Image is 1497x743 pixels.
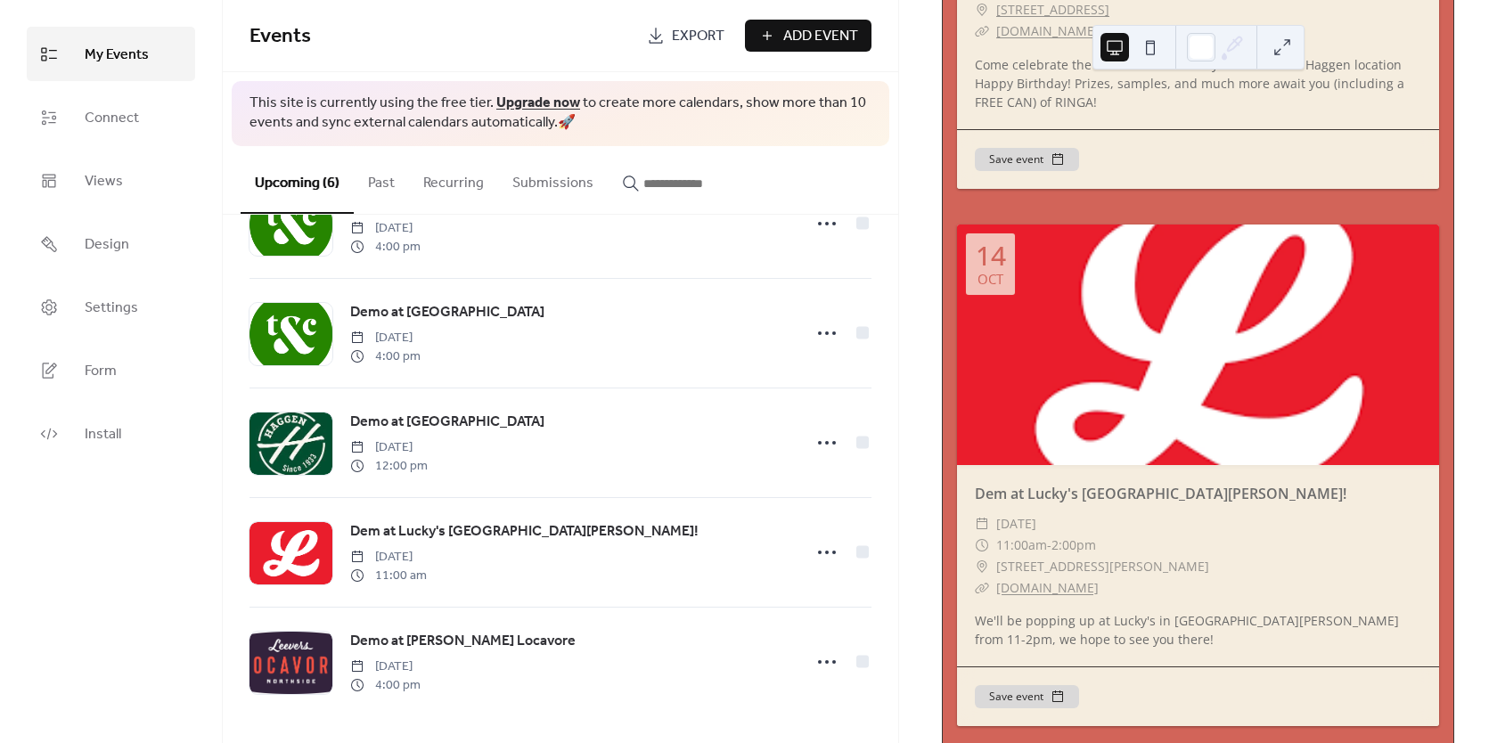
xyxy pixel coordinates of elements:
[350,302,544,323] span: Demo at [GEOGRAPHIC_DATA]
[350,329,421,347] span: [DATE]
[250,17,311,56] span: Events
[350,411,544,434] a: Demo at [GEOGRAPHIC_DATA]
[85,167,123,195] span: Views
[350,457,428,476] span: 12:00 pm
[27,343,195,397] a: Form
[27,90,195,144] a: Connect
[975,148,1079,171] button: Save event
[85,41,149,69] span: My Events
[27,216,195,271] a: Design
[350,548,427,567] span: [DATE]
[975,513,989,535] div: ​
[350,301,544,324] a: Demo at [GEOGRAPHIC_DATA]
[975,484,1346,503] a: Dem at Lucky's [GEOGRAPHIC_DATA][PERSON_NAME]!
[350,219,421,238] span: [DATE]
[350,347,421,366] span: 4:00 pm
[672,26,724,47] span: Export
[957,611,1439,649] div: We'll be popping up at Lucky's in [GEOGRAPHIC_DATA][PERSON_NAME] from 11-2pm, we hope to see you ...
[27,27,195,81] a: My Events
[350,567,427,585] span: 11:00 am
[496,89,580,117] a: Upgrade now
[976,242,1006,269] div: 14
[498,146,608,212] button: Submissions
[250,94,871,134] span: This site is currently using the free tier. to create more calendars, show more than 10 events an...
[783,26,858,47] span: Add Event
[975,556,989,577] div: ​
[975,535,989,556] div: ​
[996,513,1036,535] span: [DATE]
[975,20,989,42] div: ​
[350,238,421,257] span: 4:00 pm
[350,630,576,653] a: Demo at [PERSON_NAME] Locavore
[27,406,195,461] a: Install
[241,146,354,214] button: Upcoming (6)
[27,153,195,208] a: Views
[1047,535,1051,556] span: -
[350,657,421,676] span: [DATE]
[975,577,989,599] div: ​
[85,104,139,132] span: Connect
[85,294,138,322] span: Settings
[957,55,1439,111] div: Come celebrate the Ferndale community and wish this Haggen location Happy Birthday! Prizes, sampl...
[634,20,738,52] a: Export
[85,231,129,258] span: Design
[350,521,699,543] span: Dem at Lucky's [GEOGRAPHIC_DATA][PERSON_NAME]!
[350,520,699,543] a: Dem at Lucky's [GEOGRAPHIC_DATA][PERSON_NAME]!
[745,20,871,52] button: Add Event
[1051,535,1096,556] span: 2:00pm
[350,676,421,695] span: 4:00 pm
[996,579,1099,596] a: [DOMAIN_NAME]
[978,273,1003,286] div: Oct
[996,556,1209,577] span: [STREET_ADDRESS][PERSON_NAME]
[350,412,544,433] span: Demo at [GEOGRAPHIC_DATA]
[85,357,117,385] span: Form
[996,22,1099,39] a: [DOMAIN_NAME]
[975,685,1079,708] button: Save event
[27,280,195,334] a: Settings
[350,631,576,652] span: Demo at [PERSON_NAME] Locavore
[409,146,498,212] button: Recurring
[85,420,121,448] span: Install
[354,146,409,212] button: Past
[996,535,1047,556] span: 11:00am
[350,438,428,457] span: [DATE]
